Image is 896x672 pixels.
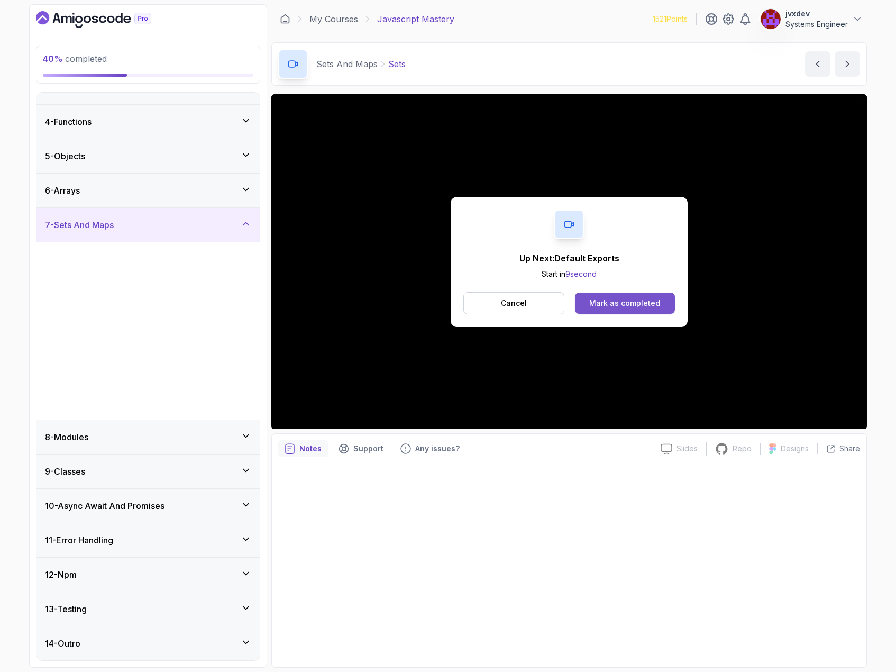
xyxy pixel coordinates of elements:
p: Cancel [501,298,527,308]
button: 5-Objects [36,139,260,173]
button: user profile imagejvxdevSystems Engineer [760,8,863,30]
button: 13-Testing [36,592,260,626]
button: notes button [278,440,328,457]
h3: 4 - Functions [45,115,92,128]
p: Notes [299,443,322,454]
button: Feedback button [394,440,466,457]
p: Any issues? [415,443,460,454]
p: Sets And Maps [316,58,378,70]
h3: 8 - Modules [45,431,88,443]
span: completed [43,53,107,64]
button: Share [817,443,860,454]
a: Dashboard [36,11,176,28]
a: My Courses [309,13,358,25]
button: 6-Arrays [36,174,260,207]
h3: 7 - Sets And Maps [45,219,114,231]
span: 9 second [565,269,597,278]
p: Share [839,443,860,454]
p: Designs [781,443,809,454]
img: user profile image [761,9,781,29]
a: Dashboard [280,14,290,24]
h3: 12 - Npm [45,568,77,581]
button: 9-Classes [36,455,260,488]
h3: 11 - Error Handling [45,534,113,547]
iframe: 4 - Sets [271,94,867,429]
p: Systems Engineer [785,19,848,30]
span: 40 % [43,53,63,64]
button: previous content [805,51,830,77]
button: 4-Functions [36,105,260,139]
h3: 14 - Outro [45,637,80,650]
h3: 13 - Testing [45,603,87,615]
p: Repo [733,443,752,454]
p: Slides [676,443,698,454]
p: Sets [388,58,406,70]
button: 12-Npm [36,558,260,592]
h3: 6 - Arrays [45,184,80,197]
p: jvxdev [785,8,848,19]
button: next content [835,51,860,77]
h3: 10 - Async Await And Promises [45,500,164,512]
button: Support button [332,440,390,457]
p: Javascript Mastery [377,13,454,25]
p: Start in [519,269,619,279]
div: Mark as completed [589,298,660,308]
button: 7-Sets And Maps [36,208,260,242]
button: 11-Error Handling [36,523,260,557]
p: 1521 Points [653,14,688,24]
button: 14-Outro [36,626,260,660]
button: Cancel [463,292,564,314]
h3: 9 - Classes [45,465,85,478]
button: 8-Modules [36,420,260,454]
button: Mark as completed [575,293,675,314]
p: Up Next: Default Exports [519,252,619,265]
h3: 5 - Objects [45,150,85,162]
p: Support [353,443,383,454]
button: 10-Async Await And Promises [36,489,260,523]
